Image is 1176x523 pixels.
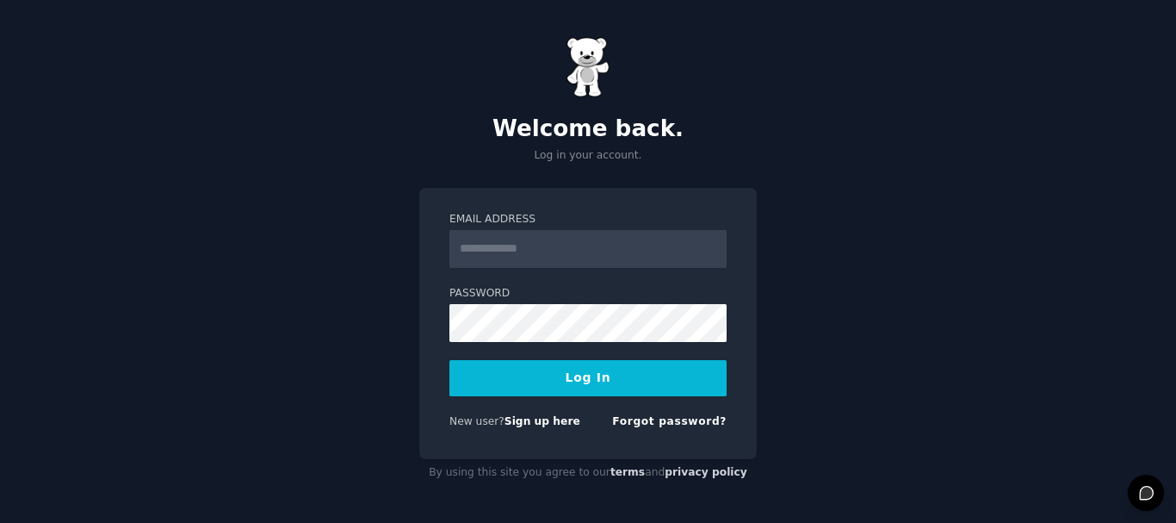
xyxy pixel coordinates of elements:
[419,459,757,487] div: By using this site you agree to our and
[449,415,504,427] span: New user?
[449,360,727,396] button: Log In
[449,212,727,227] label: Email Address
[419,115,757,143] h2: Welcome back.
[665,466,747,478] a: privacy policy
[449,286,727,302] label: Password
[504,415,580,427] a: Sign up here
[419,148,757,164] p: Log in your account.
[566,37,610,97] img: Gummy Bear
[610,466,645,478] a: terms
[612,415,727,427] a: Forgot password?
